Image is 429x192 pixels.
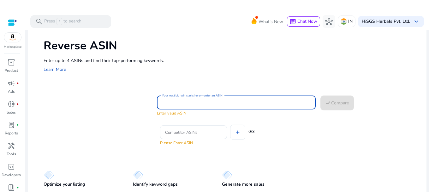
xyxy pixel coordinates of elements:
span: book_4 [8,184,15,191]
p: Hi [362,19,410,24]
mat-error: Please Enter ASIN [160,139,227,146]
span: handyman [8,142,15,150]
button: chatChat Now [287,16,320,27]
p: Sales [7,109,16,115]
span: fiber_manual_record [16,103,19,105]
mat-hint: 0/3 [248,128,255,135]
img: amazon.svg [4,33,21,42]
img: diamond.svg [44,170,54,179]
p: Marketplace [4,45,21,49]
span: chat [290,19,296,25]
span: search [35,18,43,25]
p: Identify keyword gaps [133,181,178,188]
img: diamond.svg [222,170,232,179]
p: Developers [2,172,21,178]
span: fiber_manual_record [16,82,19,84]
span: code_blocks [8,163,15,170]
button: hub [323,15,335,28]
p: Optimize your listing [44,181,85,188]
mat-icon: add [235,129,241,135]
span: fiber_manual_record [16,186,19,189]
p: Tools [7,151,16,157]
span: campaign [8,79,15,87]
span: lab_profile [8,121,15,129]
span: / [57,18,62,25]
p: Enter up to 4 ASINs and find their top-performing keywords. [44,57,420,64]
p: Ads [8,89,15,94]
span: inventory_2 [8,59,15,66]
img: in.svg [341,18,347,25]
p: Reports [5,130,18,136]
p: Press to search [44,18,81,25]
span: donut_small [8,100,15,108]
img: diamond.svg [133,170,143,179]
span: hub [325,18,333,25]
p: IN [348,16,353,27]
mat-error: Enter valid ASIN [157,109,316,116]
span: keyboard_arrow_down [413,18,420,25]
span: What's New [259,16,283,27]
p: Generate more sales [222,181,265,188]
h1: Reverse ASIN [44,39,420,53]
a: Learn More [44,66,66,72]
span: Chat Now [297,18,317,24]
mat-label: Your next big win starts here—enter an ASIN [162,93,222,98]
b: SGS Herbals Pvt. Ltd. [366,18,410,24]
p: Product [4,68,18,73]
span: fiber_manual_record [16,124,19,126]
